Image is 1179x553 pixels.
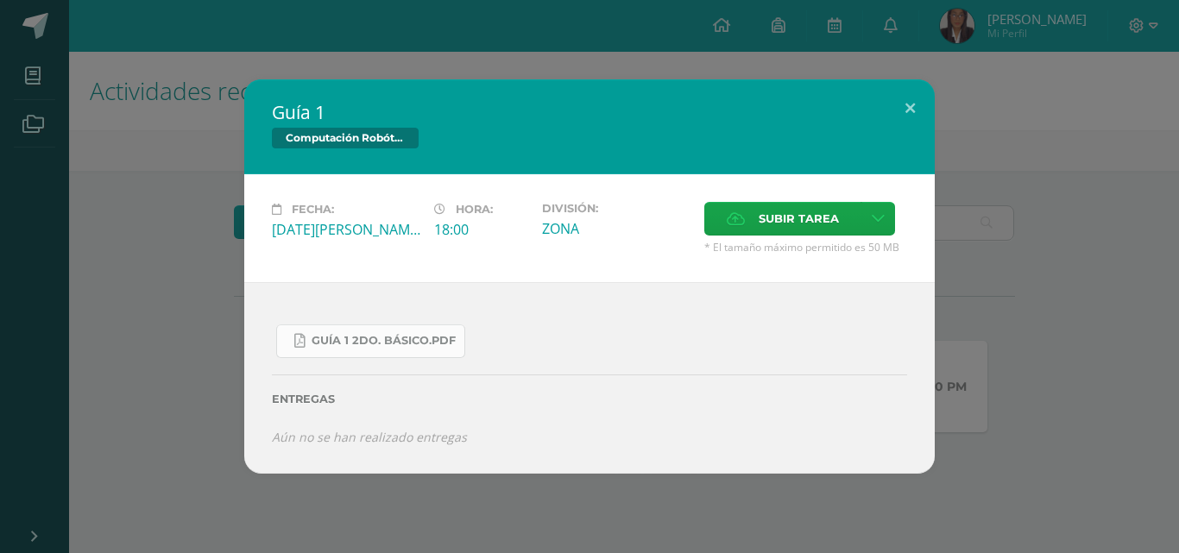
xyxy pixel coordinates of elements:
span: * El tamaño máximo permitido es 50 MB [704,240,907,255]
div: ZONA [542,219,690,238]
h2: Guía 1 [272,100,907,124]
div: 18:00 [434,220,528,239]
a: Guía 1 2do. Básico.pdf [276,324,465,358]
span: Fecha: [292,203,334,216]
i: Aún no se han realizado entregas [272,429,467,445]
div: [DATE][PERSON_NAME] [272,220,420,239]
span: Guía 1 2do. Básico.pdf [312,334,456,348]
button: Close (Esc) [886,79,935,138]
label: Entregas [272,393,907,405]
span: Hora: [456,203,493,216]
label: División: [542,202,690,215]
span: Computación Robótica [272,128,419,148]
span: Subir tarea [759,203,839,235]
